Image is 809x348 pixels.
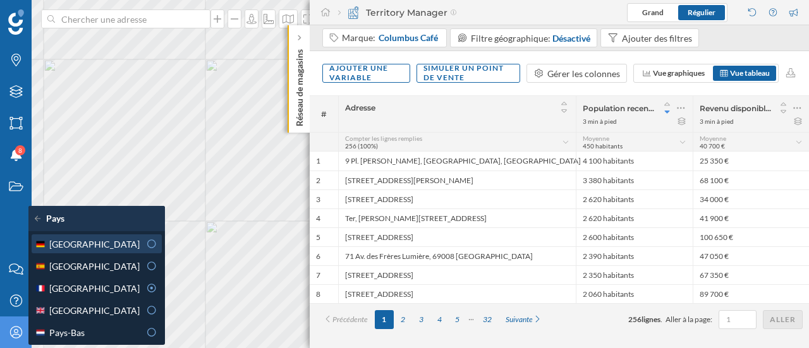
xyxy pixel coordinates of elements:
div: Territory Manager [338,6,457,19]
img: Logo Geoblink [8,9,24,35]
div: [STREET_ADDRESS] [338,265,576,284]
span: Moyenne [583,135,609,142]
div: Gérer les colonnes [547,67,620,80]
div: 47 050 € [693,246,809,265]
div: 71 Av. des Frères Lumière, 69008 [GEOGRAPHIC_DATA] [338,246,576,265]
div: 4 [316,213,320,224]
div: 8 [316,289,320,299]
div: 3 min à pied [583,117,617,126]
span: Moyenne [700,135,726,142]
div: 7 [316,270,320,280]
span: Assistance [20,9,82,20]
span: Régulier [688,8,715,17]
span: 450 habitants [583,142,623,150]
span: 256 [628,315,642,324]
span: 40 700 € [700,142,725,150]
div: Ajouter une variable [323,59,410,88]
div: 67 350 € [693,265,809,284]
div: 9 Pl. [PERSON_NAME], [GEOGRAPHIC_DATA], [GEOGRAPHIC_DATA] [338,152,576,171]
div: 34 000 € [693,189,809,208]
div: [STREET_ADDRESS] [338,227,576,246]
div: [STREET_ADDRESS] [338,189,576,208]
div: 2 620 habitants [576,189,693,208]
span: [GEOGRAPHIC_DATA] [49,260,140,273]
span: 8 [18,144,22,157]
div: 2 [316,176,320,186]
span: [GEOGRAPHIC_DATA] [49,304,140,317]
span: Adresse [345,103,375,112]
div: 2 390 habitants [576,246,693,265]
div: 41 900 € [693,208,809,227]
div: Ter, [PERSON_NAME][STREET_ADDRESS] [338,208,576,227]
div: Pays [35,212,159,225]
div: 2 350 habitants [576,265,693,284]
span: Revenu disponible par foyer [700,104,771,113]
span: [GEOGRAPHIC_DATA] [49,237,140,251]
span: Filtre géographique: [471,33,550,44]
div: 1 [316,156,320,166]
span: Aller à la page: [666,314,712,325]
p: Réseau de magasins [293,44,306,126]
span: [GEOGRAPHIC_DATA] [49,282,140,295]
span: # [316,109,332,120]
div: 2 600 habitants [576,227,693,246]
span: Vue tableau [730,68,770,78]
span: Pays-Bas [49,326,85,339]
span: Grand [642,8,664,17]
input: 1 [722,313,753,326]
div: 25 350 € [693,152,809,171]
div: [STREET_ADDRESS][PERSON_NAME] [338,171,576,189]
div: Désactivé [552,32,590,45]
span: lignes [642,315,660,324]
span: 256 (100%) [345,142,378,150]
div: Ajouter des filtres [622,32,692,45]
div: 5 [316,232,320,243]
span: Vue graphiques [653,68,705,78]
div: 2 620 habitants [576,208,693,227]
span: . [660,315,662,324]
div: Marque: [342,32,439,44]
div: Simuler un point de vente [417,59,519,88]
div: 4 100 habitants [576,152,693,171]
div: 100 650 € [693,227,809,246]
div: 68 100 € [693,171,809,189]
div: 3 min à pied [700,117,734,126]
span: Columbus Café [379,32,438,44]
div: 2 060 habitants [576,284,693,303]
span: Compter les lignes remplies [345,135,422,142]
div: 6 [316,251,320,261]
img: territory-manager.svg [347,6,360,19]
div: 3 [316,195,320,205]
div: 3 380 habitants [576,171,693,189]
span: Population recensée [583,104,655,113]
div: 89 700 € [693,284,809,303]
div: [STREET_ADDRESS] [338,284,576,303]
